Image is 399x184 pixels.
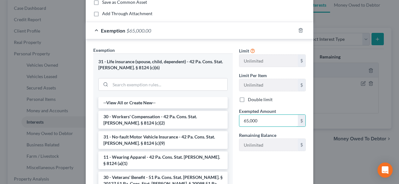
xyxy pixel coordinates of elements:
span: Exemption [101,28,125,34]
div: Open Intercom Messenger [378,163,393,178]
div: $ [298,115,305,127]
input: 0.00 [239,115,298,127]
input: -- [239,139,298,151]
label: Double limit [248,96,273,103]
input: -- [239,55,298,67]
li: 30 - Workers' Compensation - 42 Pa. Cons. Stat. [PERSON_NAME]. § 8124 (c)(2) [98,111,228,129]
div: $ [298,79,305,91]
div: $ [298,55,305,67]
li: --View All or Create New-- [98,97,228,108]
div: 31 - Life insurance (spouse, child, dependent) - 42 Pa. Cons. Stat. [PERSON_NAME]. § 8124 (c)(6) [98,59,228,71]
input: -- [239,79,298,91]
span: Limit [239,48,249,53]
span: Exemption [93,47,115,53]
label: Limit Per Item [239,72,267,79]
label: Remaining Balance [239,132,276,138]
input: Search exemption rules... [110,78,227,90]
div: $ [298,139,305,151]
span: Exempted Amount [239,108,276,114]
li: 11 - Wearing Apparel - 42 Pa. Cons. Stat. [PERSON_NAME]. § 8124 (a)(1) [98,151,228,169]
label: Add Through Attachment [102,10,152,17]
li: 31 - No-fault Motor Vehicle Insurance - 42 Pa. Cons. Stat. [PERSON_NAME]. § 8124 (c)(9) [98,131,228,149]
span: $65,000.00 [126,28,151,34]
